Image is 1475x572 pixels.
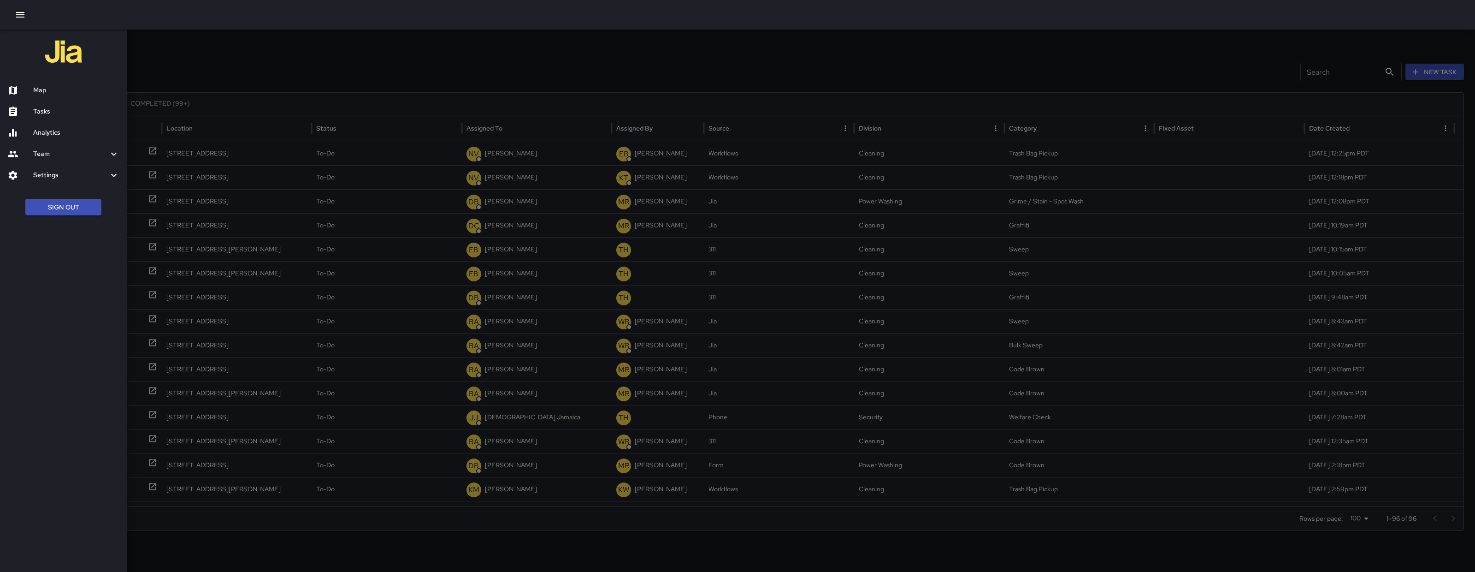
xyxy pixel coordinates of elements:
[45,33,82,70] img: jia-logo
[33,170,108,180] h6: Settings
[33,107,119,117] h6: Tasks
[33,128,119,138] h6: Analytics
[33,149,108,159] h6: Team
[33,85,119,95] h6: Map
[25,199,101,216] button: Sign Out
